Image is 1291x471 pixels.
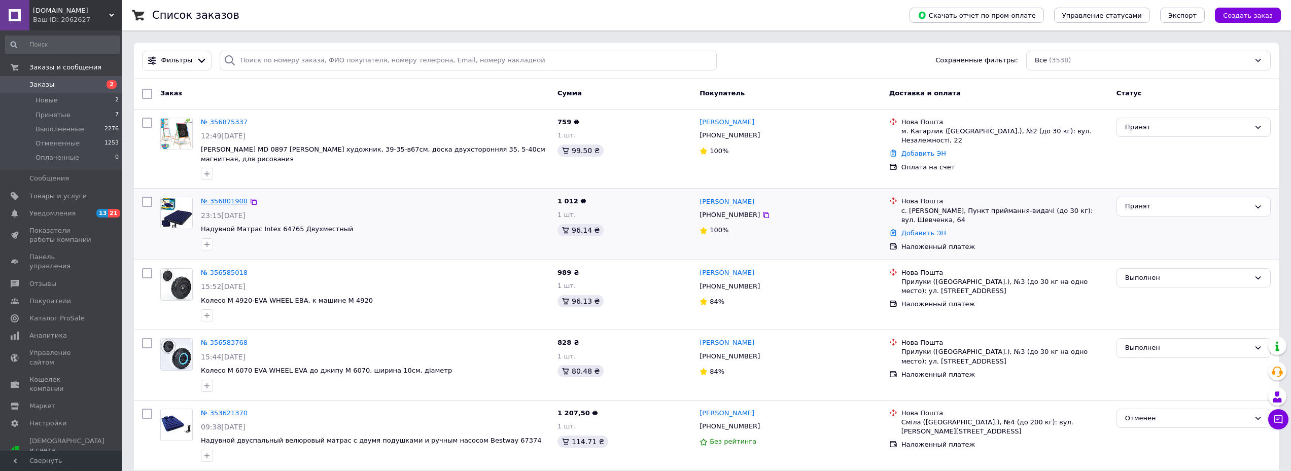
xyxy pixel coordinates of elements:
div: Прилуки ([GEOGRAPHIC_DATA].), №3 (до 30 кг на одно место): ул. [STREET_ADDRESS] [901,277,1108,296]
a: Колесо M 6070 EVA WHEEL EVA до джипу M 6070, ширина 10см, діаметр [201,367,452,374]
span: 1 шт. [557,282,576,289]
a: Добавить ЭН [901,229,946,237]
span: Заказы и сообщения [29,63,101,72]
span: 2 [107,80,117,89]
span: 989 ₴ [557,269,579,276]
a: [PERSON_NAME] MD 0897 [PERSON_NAME] художник, 39-35-в67см, доска двухсторонняя 35, 5-40см магнитн... [201,146,545,163]
img: Фото товару [161,339,192,370]
span: Товары и услуги [29,192,87,201]
a: Надувной Матрас Intex 64765 Двухместный [201,225,354,233]
div: Наложенный платеж [901,242,1108,251]
span: Фильтры [161,56,193,65]
span: Создать заказ [1223,12,1273,19]
a: Фото товару [160,409,193,441]
span: 23:15[DATE] [201,211,246,220]
a: [PERSON_NAME] [700,338,754,348]
div: [PHONE_NUMBER] [697,208,762,222]
a: № 356801908 [201,197,248,205]
div: 99.50 ₴ [557,144,604,157]
span: Новые [36,96,58,105]
span: Покупатель [700,89,745,97]
span: 84% [710,368,724,375]
button: Скачать отчет по пром-оплате [910,8,1044,23]
span: Сохраненные фильтры: [935,56,1018,65]
span: Оплаченные [36,153,79,162]
span: Колесо M 4920-EVA WHEEL ЕВА, к машине M 4920 [201,297,373,304]
span: [DEMOGRAPHIC_DATA] и счета [29,437,104,464]
span: 828 ₴ [557,339,579,346]
span: 1 шт. [557,131,576,139]
span: Уведомления [29,209,76,218]
span: Отзывы [29,279,56,288]
a: [PERSON_NAME] [700,197,754,207]
span: 2 [115,96,119,105]
span: Показатели работы компании [29,226,94,244]
span: 13 [96,209,108,218]
a: № 356875337 [201,118,248,126]
span: Надувной двуспальный велюровый матрас с двумя подушками и ручным насосом Bestway 67374 [201,437,542,444]
div: Наложенный платеж [901,300,1108,309]
button: Создать заказ [1215,8,1281,23]
img: Фото товару [161,197,192,229]
a: № 353621370 [201,409,248,417]
div: [PHONE_NUMBER] [697,129,762,142]
span: Управление сайтом [29,348,94,367]
a: [PERSON_NAME] [700,409,754,418]
span: Кошелек компании [29,375,94,393]
a: [PERSON_NAME] [700,268,754,278]
span: Сумма [557,89,582,97]
span: Панель управления [29,252,94,271]
a: Фото товару [160,118,193,150]
div: Выполнен [1125,273,1250,283]
span: 100% [710,147,728,155]
img: Фото товару [161,118,192,150]
button: Чат с покупателем [1268,409,1288,429]
span: Заказы [29,80,54,89]
div: Нова Пошта [901,118,1108,127]
span: Отмененные [36,139,80,148]
span: Маркет [29,402,55,411]
span: (3538) [1049,56,1071,64]
span: 1 207,50 ₴ [557,409,598,417]
span: Принятые [36,111,71,120]
a: № 356583768 [201,339,248,346]
div: с. [PERSON_NAME], Пункт приймання-видачі (до 30 кг): вул. Шевченка, 64 [901,206,1108,225]
div: [PHONE_NUMBER] [697,420,762,433]
span: 15:44[DATE] [201,353,246,361]
span: Доставка и оплата [889,89,961,97]
a: Фото товару [160,197,193,229]
span: Выполненные [36,125,84,134]
span: 1 шт. [557,422,576,430]
div: Выполнен [1125,343,1250,353]
div: [PHONE_NUMBER] [697,350,762,363]
span: Управление статусами [1062,12,1142,19]
span: Аналитика [29,331,67,340]
div: Нова Пошта [901,197,1108,206]
span: Все [1035,56,1047,65]
img: Фото товару [161,413,192,437]
a: Фото товару [160,338,193,371]
div: 80.48 ₴ [557,365,604,377]
button: Управление статусами [1054,8,1150,23]
div: Нова Пошта [901,409,1108,418]
input: Поиск [5,35,120,54]
input: Поиск по номеру заказа, ФИО покупателя, номеру телефона, Email, номеру накладной [220,51,717,70]
span: 1253 [104,139,119,148]
a: Добавить ЭН [901,150,946,157]
a: [PERSON_NAME] [700,118,754,127]
h1: Список заказов [152,9,239,21]
span: 15:52[DATE] [201,282,246,291]
div: м. Кагарлик ([GEOGRAPHIC_DATA].), №2 (до 30 кг): вул. Незалежності, 22 [901,127,1108,145]
div: Отменен [1125,413,1250,424]
div: Принят [1125,201,1250,212]
div: [PHONE_NUMBER] [697,280,762,293]
span: 84% [710,298,724,305]
div: Нова Пошта [901,268,1108,277]
span: 0 [115,153,119,162]
a: Фото товару [160,268,193,301]
span: 09:38[DATE] [201,423,246,431]
span: Статус [1116,89,1142,97]
div: Наложенный платеж [901,440,1108,449]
